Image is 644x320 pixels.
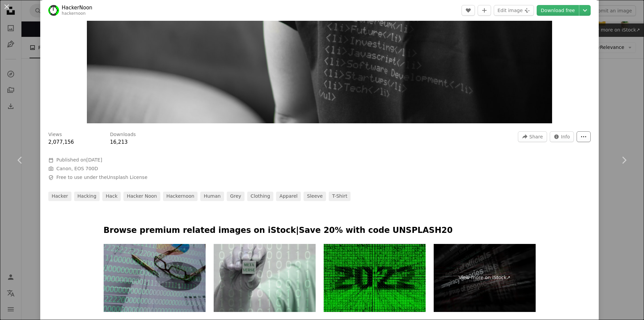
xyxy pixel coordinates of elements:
[48,131,62,138] h3: Views
[104,225,536,236] p: Browse premium related images on iStock | Save 20% with code UNSPLASH20
[107,175,147,180] a: Unsplash License
[494,5,534,16] button: Edit image
[550,131,574,142] button: Stats about this image
[324,244,426,312] img: 2022 Text with binary code
[577,131,591,142] button: More Actions
[48,5,59,16] img: Go to HackerNoon's profile
[529,132,543,142] span: Share
[276,192,301,201] a: apparel
[102,192,121,201] a: hack
[247,192,273,201] a: clothing
[48,192,71,201] a: hacker
[74,192,100,201] a: hacking
[110,131,136,138] h3: Downloads
[227,192,245,201] a: grey
[62,11,86,16] a: hackernoon
[56,157,102,163] span: Published on
[478,5,491,16] button: Add to Collection
[214,244,316,312] img: Selective focus on male hand holding a wooden cube with metaverse written, Real and virtual world...
[462,5,475,16] button: Like
[518,131,547,142] button: Share this image
[86,157,102,163] time: September 9, 2019 at 6:17:08 PM GMT+7
[62,4,92,11] a: HackerNoon
[434,244,536,312] a: View more on iStock↗
[329,192,351,201] a: t-shirt
[561,132,570,142] span: Info
[110,139,128,145] span: 16,213
[56,174,148,181] span: Free to use under the
[104,244,206,312] img: Pen with glasses on document for analyzing financial data and counting with binary double exposure .
[48,139,74,145] span: 2,077,156
[537,5,579,16] a: Download free
[123,192,160,201] a: hacker noon
[200,192,224,201] a: human
[579,5,591,16] button: Choose download size
[604,128,644,192] a: Next
[163,192,198,201] a: hackernoon
[56,166,98,172] button: Canon, EOS 700D
[304,192,326,201] a: sleeve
